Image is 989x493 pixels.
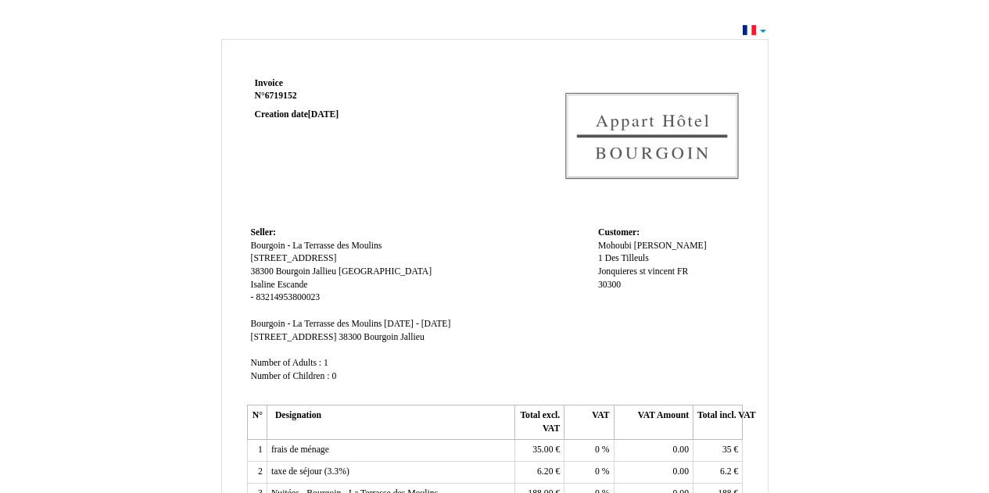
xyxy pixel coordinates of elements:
span: 0 [595,445,600,455]
span: Isaline [251,280,275,290]
span: 6.20 [537,466,553,477]
span: Escande [278,280,308,290]
span: Bourgoin Jallieu [364,332,424,342]
span: 38300 [339,332,361,342]
img: logo [565,77,739,195]
span: FR [677,266,688,277]
th: Designation [267,405,514,440]
span: - [251,292,254,302]
th: VAT Amount [614,405,693,440]
span: 6719152 [265,91,297,101]
span: 0 [595,466,600,477]
td: € [514,440,564,462]
strong: Creation date [255,109,339,120]
span: 35 [722,445,732,455]
span: taxe de séjour (3.3%) [271,466,349,477]
span: 83214953800023 [256,292,320,302]
span: [STREET_ADDRESS] [251,253,337,263]
span: Bourgoin Jallieu [276,266,336,277]
th: Total incl. VAT [693,405,743,440]
span: [GEOGRAPHIC_DATA] [339,266,432,277]
span: Invoice [255,78,283,88]
span: 0 [331,371,336,381]
td: € [693,462,743,484]
span: Jonquieres st vincent [598,266,675,277]
span: [STREET_ADDRESS] [251,332,337,342]
span: 0.00 [673,466,689,477]
span: 38300 [251,266,274,277]
span: 35.00 [532,445,553,455]
td: € [514,462,564,484]
span: Mohoubi [598,241,632,251]
span: 1 Des Tilleuls [598,253,649,263]
td: % [564,462,614,484]
th: N° [247,405,267,440]
span: Customer: [598,227,640,238]
span: frais de ménage [271,445,329,455]
span: 1 [324,358,328,368]
th: VAT [564,405,614,440]
span: [DATE] [308,109,339,120]
span: Number of Children : [251,371,330,381]
td: 2 [247,462,267,484]
td: 1 [247,440,267,462]
span: Bourgoin - La Terrasse des Moulins [251,319,382,329]
th: Total excl. VAT [514,405,564,440]
span: Number of Adults : [251,358,322,368]
span: [PERSON_NAME] [634,241,707,251]
td: % [564,440,614,462]
span: 30300 [598,280,621,290]
span: Seller: [251,227,276,238]
span: [DATE] - [DATE] [384,319,450,329]
td: € [693,440,743,462]
span: 6.2 [720,466,732,477]
strong: N° [255,90,442,102]
span: 0.00 [673,445,689,455]
span: Bourgoin - La Terrasse des Moulins [251,241,382,251]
